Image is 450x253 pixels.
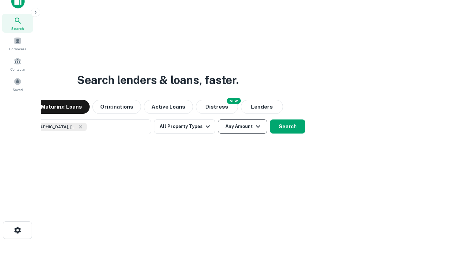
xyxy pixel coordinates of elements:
span: [GEOGRAPHIC_DATA], [GEOGRAPHIC_DATA], [GEOGRAPHIC_DATA] [24,124,76,130]
button: Search [270,119,305,134]
div: NEW [227,98,241,104]
span: Borrowers [9,46,26,52]
button: Lenders [241,100,283,114]
button: Any Amount [218,119,267,134]
a: Borrowers [2,34,33,53]
a: Search [2,14,33,33]
h3: Search lenders & loans, faster. [77,72,239,89]
a: Contacts [2,54,33,73]
span: Saved [13,87,23,92]
button: Active Loans [144,100,193,114]
iframe: Chat Widget [415,197,450,231]
button: Originations [92,100,141,114]
span: Contacts [11,66,25,72]
button: All Property Types [154,119,215,134]
button: [GEOGRAPHIC_DATA], [GEOGRAPHIC_DATA], [GEOGRAPHIC_DATA] [11,119,151,134]
a: Saved [2,75,33,94]
button: Search distressed loans with lien and other non-mortgage details. [196,100,238,114]
span: Search [11,26,24,31]
button: Maturing Loans [33,100,90,114]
